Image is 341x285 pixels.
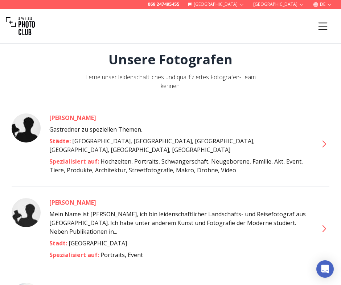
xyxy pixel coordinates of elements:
[49,239,309,248] div: [GEOGRAPHIC_DATA]
[108,52,233,67] h1: Unsere Fotografen
[49,210,309,236] span: Neben Publikationen in...
[12,198,41,227] img: Franz Sußbauer
[49,251,100,259] span: Spezialisiert auf :
[49,250,309,259] div: Portraits, Event
[6,12,35,41] img: Swiss photo club
[49,157,309,174] div: Hochzeiten, Portraits, Schwangerschaft, Neugeborene, Familie, Akt, Event, Tiere, Produkte, Archit...
[316,260,334,278] div: Open Intercom Messenger
[49,210,309,227] p: Mein Name ist [PERSON_NAME], ich bin leidenschaftlicher Landschafts- und Reisefotograf aus [GEOGR...
[12,113,41,142] img: Danny Jüngling
[85,73,256,90] span: Lerne unser leidenschaftliches und qualifiziertes Fotografen-Team kennen!
[148,1,179,7] a: 069 247495455
[49,157,100,165] span: Spezialisiert auf :
[49,137,309,154] div: [GEOGRAPHIC_DATA], [GEOGRAPHIC_DATA], [GEOGRAPHIC_DATA], [GEOGRAPHIC_DATA], [GEOGRAPHIC_DATA], [G...
[49,125,309,134] p: Gastredner zu speziellen Themen.
[49,113,309,122] a: [PERSON_NAME]
[49,137,72,145] span: Städte :
[49,198,309,207] a: [PERSON_NAME]
[49,239,69,247] span: Stadt :
[311,14,335,39] button: Menu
